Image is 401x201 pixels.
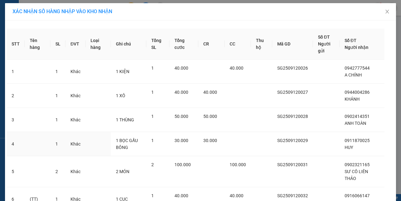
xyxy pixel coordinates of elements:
[151,162,154,167] span: 2
[345,97,360,102] span: KHÁNH
[7,60,25,84] td: 1
[116,69,129,74] span: 1 KIỆN
[230,162,246,167] span: 100.000
[55,117,58,122] span: 1
[203,90,217,95] span: 40.000
[277,138,308,143] span: SG2509120029
[345,138,370,143] span: 0911870025
[345,45,368,50] span: Người nhận
[251,29,272,60] th: Thu hộ
[169,29,198,60] th: Tổng cước
[65,132,86,156] td: Khác
[345,193,370,198] span: 0916066147
[203,138,217,143] span: 30.000
[230,193,243,198] span: 40.000
[7,29,25,60] th: STT
[385,9,390,14] span: close
[174,114,188,119] span: 50.000
[272,29,313,60] th: Mã GD
[151,114,154,119] span: 1
[318,41,331,53] span: Người gửi
[65,84,86,108] td: Khác
[86,29,111,60] th: Loại hàng
[116,117,134,122] span: 1 THÙNG
[378,3,396,21] button: Close
[65,29,86,60] th: ĐVT
[13,8,112,14] span: XÁC NHẬN SỐ HÀNG NHẬP VÀO KHO NHẬN
[174,66,188,71] span: 40.000
[277,114,308,119] span: SG2509120028
[174,162,191,167] span: 100.000
[345,145,353,150] span: HUY
[55,141,58,146] span: 1
[55,169,58,174] span: 2
[50,29,65,60] th: SL
[318,34,330,40] span: Số ĐT
[55,69,58,74] span: 1
[277,90,308,95] span: SG2509120027
[345,66,370,71] span: 0942777544
[25,29,50,60] th: Tên hàng
[65,156,86,187] td: Khác
[345,90,370,95] span: 0944004286
[7,132,25,156] td: 4
[65,108,86,132] td: Khác
[116,93,125,98] span: 1 XÔ
[277,193,308,198] span: SG2509120032
[146,29,169,60] th: Tổng SL
[151,66,154,71] span: 1
[55,93,58,98] span: 1
[174,193,188,198] span: 40.000
[151,193,154,198] span: 1
[7,84,25,108] td: 2
[116,169,129,174] span: 2 MÓN
[65,60,86,84] td: Khác
[345,169,368,181] span: SƯ CÔ LIÊN THẢO
[230,66,243,71] span: 40.000
[345,38,357,43] span: Số ĐT
[345,114,370,119] span: 0902414351
[277,162,308,167] span: SG2509120031
[203,114,217,119] span: 50.000
[151,138,154,143] span: 1
[225,29,251,60] th: CC
[111,29,147,60] th: Ghi chú
[174,138,188,143] span: 30.000
[7,156,25,187] td: 5
[345,72,362,77] span: A CHÍNH
[116,138,138,150] span: 1 BỌC GẤU BÔNG
[345,121,366,126] span: ANH TOÀN
[277,66,308,71] span: SG2509120026
[7,108,25,132] td: 3
[151,90,154,95] span: 1
[174,90,188,95] span: 40.000
[198,29,225,60] th: CR
[345,162,370,167] span: 0902321165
